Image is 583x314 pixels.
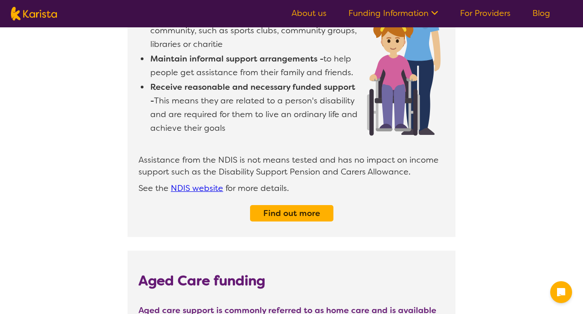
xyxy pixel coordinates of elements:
[291,8,327,19] a: About us
[263,208,320,219] b: Find out more
[348,8,438,19] a: Funding Information
[149,52,359,79] li: to help people get assistance from their family and friends.
[460,8,511,19] a: For Providers
[150,82,355,106] b: Receive reasonable and necessary funded support -
[150,53,323,64] b: Maintain informal support arrangements -
[138,182,445,194] span: See the for more details.
[138,154,445,178] span: Assistance from the NDIS is not means tested and has no impact on income support such as the Disa...
[252,207,331,219] a: Find out more
[532,8,550,19] a: Blog
[138,273,265,289] b: Aged Care funding
[11,7,57,21] img: Karista logo
[149,80,359,135] li: This means they are related to a person's disability and are required for them to live an ordinar...
[171,183,223,194] a: NDIS website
